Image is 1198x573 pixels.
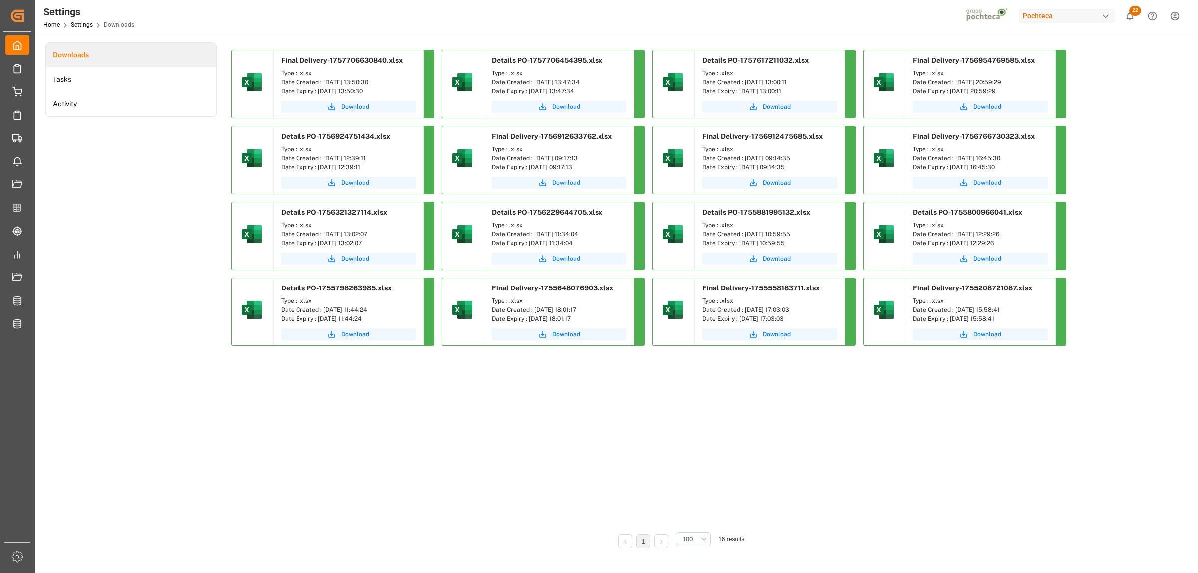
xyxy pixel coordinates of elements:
[552,254,580,263] span: Download
[763,330,791,339] span: Download
[281,132,390,140] span: Details PO-1756924751434.xlsx
[642,538,645,545] a: 1
[450,146,474,170] img: microsoft-excel-2019--v1.png
[702,69,837,78] div: Type : .xlsx
[450,298,474,322] img: microsoft-excel-2019--v1.png
[46,92,216,116] li: Activity
[281,296,416,305] div: Type : .xlsx
[240,70,264,94] img: microsoft-excel-2019--v1.png
[913,78,1048,87] div: Date Created : [DATE] 20:59:29
[281,154,416,163] div: Date Created : [DATE] 12:39:11
[281,78,416,87] div: Date Created : [DATE] 13:50:30
[492,284,613,292] span: Final Delivery-1755648076903.xlsx
[718,536,744,543] span: 16 results
[281,305,416,314] div: Date Created : [DATE] 11:44:24
[661,146,685,170] img: microsoft-excel-2019--v1.png
[552,178,580,187] span: Download
[913,145,1048,154] div: Type : .xlsx
[281,145,416,154] div: Type : .xlsx
[281,284,392,292] span: Details PO-1755798263985.xlsx
[702,177,837,189] button: Download
[341,102,369,111] span: Download
[702,296,837,305] div: Type : .xlsx
[281,208,387,216] span: Details PO-1756321327114.xlsx
[450,222,474,246] img: microsoft-excel-2019--v1.png
[281,101,416,113] button: Download
[654,534,668,548] li: Next Page
[492,239,626,248] div: Date Expiry : [DATE] 11:34:04
[1019,6,1119,25] button: Pochteca
[1119,5,1141,27] button: show 22 new notifications
[46,43,216,67] a: Downloads
[872,70,896,94] img: microsoft-excel-2019--v1.png
[913,154,1048,163] div: Date Created : [DATE] 16:45:30
[281,328,416,340] button: Download
[71,21,93,28] a: Settings
[973,102,1001,111] span: Download
[702,221,837,230] div: Type : .xlsx
[913,101,1048,113] a: Download
[492,230,626,239] div: Date Created : [DATE] 11:34:04
[281,163,416,172] div: Date Expiry : [DATE] 12:39:11
[341,254,369,263] span: Download
[872,146,896,170] img: microsoft-excel-2019--v1.png
[492,145,626,154] div: Type : .xlsx
[913,230,1048,239] div: Date Created : [DATE] 12:29:26
[973,254,1001,263] span: Download
[913,328,1048,340] button: Download
[492,296,626,305] div: Type : .xlsx
[281,221,416,230] div: Type : .xlsx
[492,101,626,113] button: Download
[702,253,837,265] button: Download
[281,314,416,323] div: Date Expiry : [DATE] 11:44:24
[763,178,791,187] span: Download
[661,70,685,94] img: microsoft-excel-2019--v1.png
[702,208,810,216] span: Details PO-1755881995132.xlsx
[913,284,1032,292] span: Final Delivery-1755208721087.xlsx
[913,56,1035,64] span: Final Delivery-1756954769585.xlsx
[661,222,685,246] img: microsoft-excel-2019--v1.png
[43,4,134,19] div: Settings
[913,296,1048,305] div: Type : .xlsx
[341,330,369,339] span: Download
[702,239,837,248] div: Date Expiry : [DATE] 10:59:55
[281,87,416,96] div: Date Expiry : [DATE] 13:50:30
[281,56,403,64] span: Final Delivery-1757706630840.xlsx
[492,328,626,340] button: Download
[973,330,1001,339] span: Download
[240,222,264,246] img: microsoft-excel-2019--v1.png
[281,230,416,239] div: Date Created : [DATE] 13:02:07
[913,177,1048,189] button: Download
[46,67,216,92] a: Tasks
[281,177,416,189] button: Download
[702,132,823,140] span: Final Delivery-1756912475685.xlsx
[913,239,1048,248] div: Date Expiry : [DATE] 12:29:26
[702,230,837,239] div: Date Created : [DATE] 10:59:55
[702,314,837,323] div: Date Expiry : [DATE] 17:03:03
[913,221,1048,230] div: Type : .xlsx
[492,221,626,230] div: Type : .xlsx
[702,87,837,96] div: Date Expiry : [DATE] 13:00:11
[702,328,837,340] button: Download
[552,102,580,111] span: Download
[872,298,896,322] img: microsoft-excel-2019--v1.png
[963,7,1012,25] img: pochtecaImg.jpg_1689854062.jpg
[702,101,837,113] button: Download
[281,253,416,265] button: Download
[492,253,626,265] button: Download
[492,154,626,163] div: Date Created : [DATE] 09:17:13
[763,254,791,263] span: Download
[43,21,60,28] a: Home
[492,78,626,87] div: Date Created : [DATE] 13:47:34
[492,87,626,96] div: Date Expiry : [DATE] 13:47:34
